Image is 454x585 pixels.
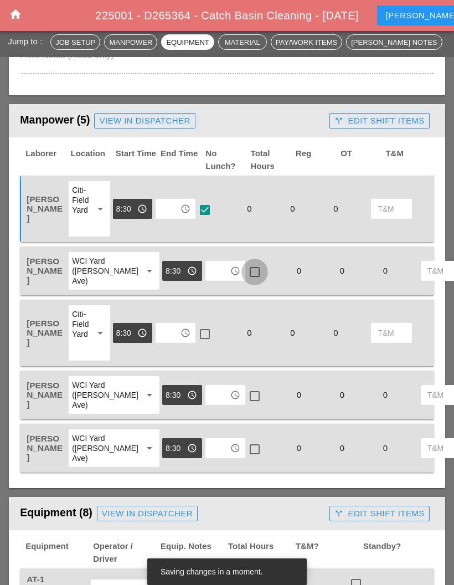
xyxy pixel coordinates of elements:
[378,200,405,218] input: T&M
[72,309,89,339] div: Citi-Field Yard
[94,113,195,129] a: View in Dispatcher
[72,256,133,286] div: WCI Yard ([PERSON_NAME] Ave)
[97,506,198,521] a: View in Dispatcher
[72,380,133,410] div: WCI Yard ([PERSON_NAME] Ave)
[94,202,107,215] i: arrow_drop_down
[161,34,214,50] button: Equipment
[50,34,100,50] button: Job Setup
[339,147,384,172] span: OT
[227,540,295,565] span: Total Hours
[329,204,342,213] span: 0
[346,34,442,50] button: [PERSON_NAME] Notes
[336,443,349,453] span: 0
[329,113,429,129] button: Edit Shift Items
[24,540,92,565] span: Equipment
[27,319,63,347] span: [PERSON_NAME]
[334,509,343,518] i: call_split
[102,507,193,520] div: View in Dispatcher
[230,443,240,453] i: access_time
[334,115,424,127] div: Edit Shift Items
[384,147,429,172] span: T&M
[286,328,299,337] span: 0
[143,264,156,278] i: arrow_drop_down
[95,9,359,22] span: 225001 - D265364 - Catch Basin Cleaning - [DATE]
[187,390,197,400] i: access_time
[27,434,63,462] span: [PERSON_NAME]
[94,326,107,340] i: arrow_drop_down
[92,540,159,565] span: Operator / Driver
[55,37,95,48] div: Job Setup
[69,147,114,172] span: Location
[104,34,157,50] button: Manpower
[166,37,209,48] div: Equipment
[230,390,240,400] i: access_time
[9,8,22,21] i: home
[362,540,430,565] span: Standby?
[20,110,325,132] div: Manpower (5)
[295,540,362,565] span: T&M?
[159,147,204,172] span: End Time
[143,388,156,402] i: arrow_drop_down
[180,204,190,214] i: access_time
[378,324,405,342] input: T&M
[286,204,299,213] span: 0
[99,115,190,127] div: View in Dispatcher
[161,567,262,576] span: Saving changes in a moment.
[27,381,63,409] span: [PERSON_NAME]
[329,328,342,337] span: 0
[336,390,349,399] span: 0
[204,147,249,172] span: No Lunch?
[137,328,147,338] i: access_time
[292,443,306,453] span: 0
[292,266,306,275] span: 0
[180,328,190,338] i: access_time
[20,502,325,525] div: Equipment (8)
[109,37,152,48] div: Manpower
[295,147,339,172] span: Reg
[379,266,392,275] span: 0
[187,443,197,453] i: access_time
[72,185,89,215] div: Citi-Field Yard
[27,194,63,223] span: [PERSON_NAME]
[336,266,349,275] span: 0
[218,34,267,50] button: Material
[187,266,197,276] i: access_time
[72,433,133,463] div: WCI Yard ([PERSON_NAME] Ave)
[223,37,262,48] div: Material
[115,147,159,172] span: Start Time
[143,442,156,455] i: arrow_drop_down
[250,147,295,172] span: Total Hours
[271,34,342,50] button: Pay/Work Items
[351,37,437,48] div: [PERSON_NAME] Notes
[276,37,337,48] div: Pay/Work Items
[329,506,429,521] button: Edit Shift Items
[379,390,392,399] span: 0
[334,116,343,125] i: call_split
[243,204,256,213] span: 0
[27,256,63,285] span: [PERSON_NAME]
[159,540,227,565] span: Equip. Notes
[334,507,424,520] div: Edit Shift Items
[230,266,240,276] i: access_time
[137,204,147,214] i: access_time
[20,47,434,73] textarea: PM's Notes (Read-only)
[8,36,47,45] span: Jump to :
[243,328,256,337] span: 0
[24,147,69,172] span: Laborer
[379,443,392,453] span: 0
[292,390,306,399] span: 0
